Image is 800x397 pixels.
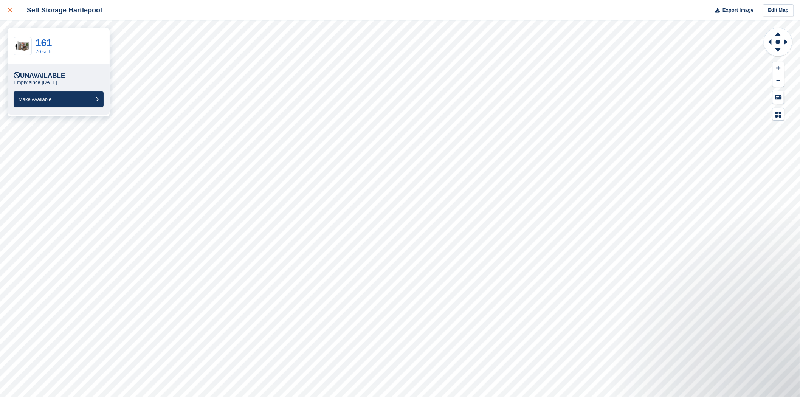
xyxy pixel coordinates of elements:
button: Zoom In [773,62,784,74]
button: Make Available [14,91,104,107]
div: Self Storage Hartlepool [20,6,102,15]
p: Empty since [DATE] [14,79,57,85]
button: Export Image [711,4,754,17]
button: Map Legend [773,108,784,121]
button: Keyboard Shortcuts [773,91,784,104]
a: Edit Map [763,4,794,17]
div: Unavailable [14,72,65,79]
a: 161 [36,37,52,48]
span: Export Image [722,6,753,14]
a: 70 sq ft [36,49,52,54]
button: Zoom Out [773,74,784,87]
img: 64-sqft-unit%20(1).jpg [14,40,31,53]
span: Make Available [19,96,51,102]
